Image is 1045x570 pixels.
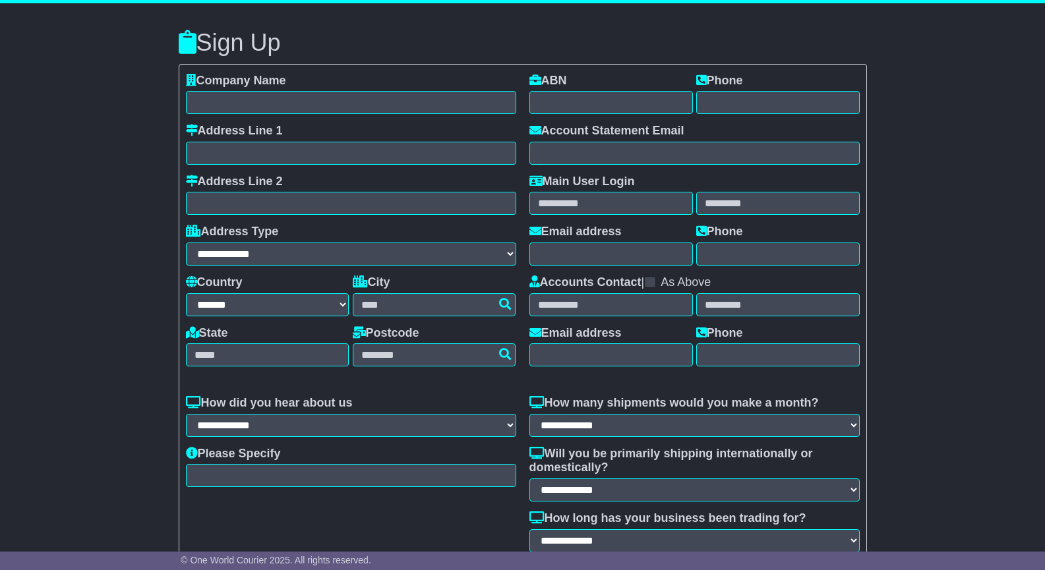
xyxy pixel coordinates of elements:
label: Address Line 2 [186,175,283,189]
label: Phone [696,74,743,88]
h3: Sign Up [179,30,867,56]
label: Email address [529,326,622,341]
label: Address Line 1 [186,124,283,138]
span: © One World Courier 2025. All rights reserved. [181,555,371,565]
label: Postcode [353,326,419,341]
label: Accounts Contact [529,275,642,290]
label: Please Specify [186,447,281,461]
label: Phone [696,326,743,341]
label: Company Name [186,74,286,88]
label: Main User Login [529,175,635,189]
div: | [529,275,860,293]
label: State [186,326,228,341]
label: As Above [661,275,711,290]
label: ABN [529,74,567,88]
label: How many shipments would you make a month? [529,396,819,411]
label: Phone [696,225,743,239]
label: How did you hear about us [186,396,353,411]
label: How long has your business been trading for? [529,511,806,526]
label: Will you be primarily shipping internationally or domestically? [529,447,860,475]
label: Account Statement Email [529,124,684,138]
label: Email address [529,225,622,239]
label: Country [186,275,243,290]
label: City [353,275,390,290]
label: Address Type [186,225,279,239]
